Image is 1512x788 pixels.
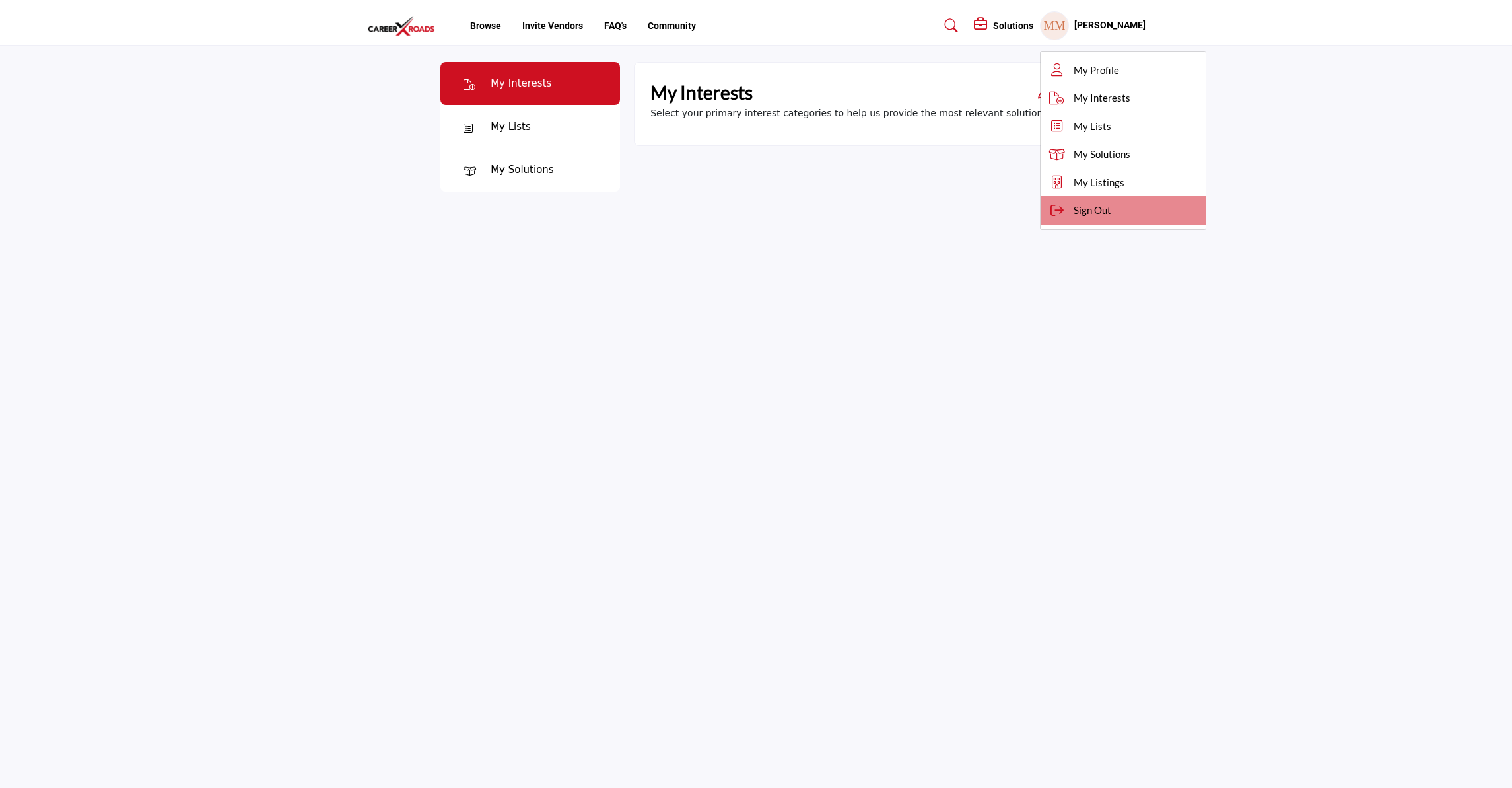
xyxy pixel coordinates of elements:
[1074,63,1119,78] span: My Profile
[1074,203,1111,218] span: Sign Out
[604,20,627,31] a: FAQ's
[1034,85,1055,100] button: Open Category Modal
[932,15,967,36] a: Search
[1041,84,1206,112] a: My Interests
[1038,86,1051,99] a: Open Category Modal
[1041,56,1206,85] a: My Profile
[1040,11,1069,40] button: Show hide supplier dropdown
[522,20,583,31] a: Invite Vendors
[1041,140,1206,168] a: My Solutions
[974,18,1033,34] div: Solutions
[470,20,501,31] a: Browse
[1074,119,1111,134] span: My Lists
[1074,90,1130,106] span: My Interests
[1041,168,1206,197] a: My Listings
[1074,19,1146,32] h5: [PERSON_NAME]
[1074,147,1130,162] span: My Solutions
[491,120,531,135] div: My Lists
[993,20,1033,32] h5: Solutions
[1074,175,1124,190] span: My Listings
[1041,112,1206,141] a: My Lists
[650,79,753,106] h2: My Interests
[367,15,442,37] img: site Logo
[648,20,696,31] a: Community
[491,162,554,178] div: My Solutions
[650,106,1050,120] p: Select your primary interest categories to help us provide the most relevant solutions.
[491,76,551,91] div: My Interests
